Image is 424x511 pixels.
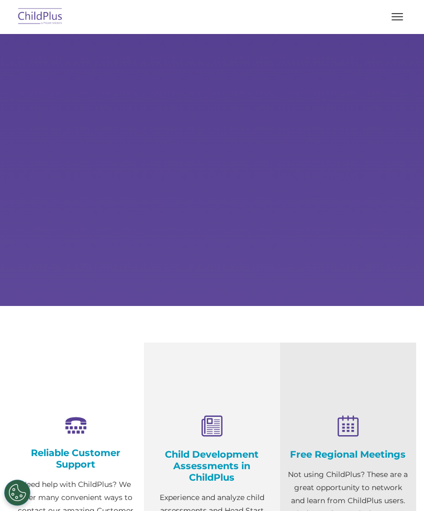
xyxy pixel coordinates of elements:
[288,449,408,460] h4: Free Regional Meetings
[4,480,30,506] button: Cookies Settings
[16,447,136,470] h4: Reliable Customer Support
[152,449,272,483] h4: Child Development Assessments in ChildPlus
[16,5,65,29] img: ChildPlus by Procare Solutions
